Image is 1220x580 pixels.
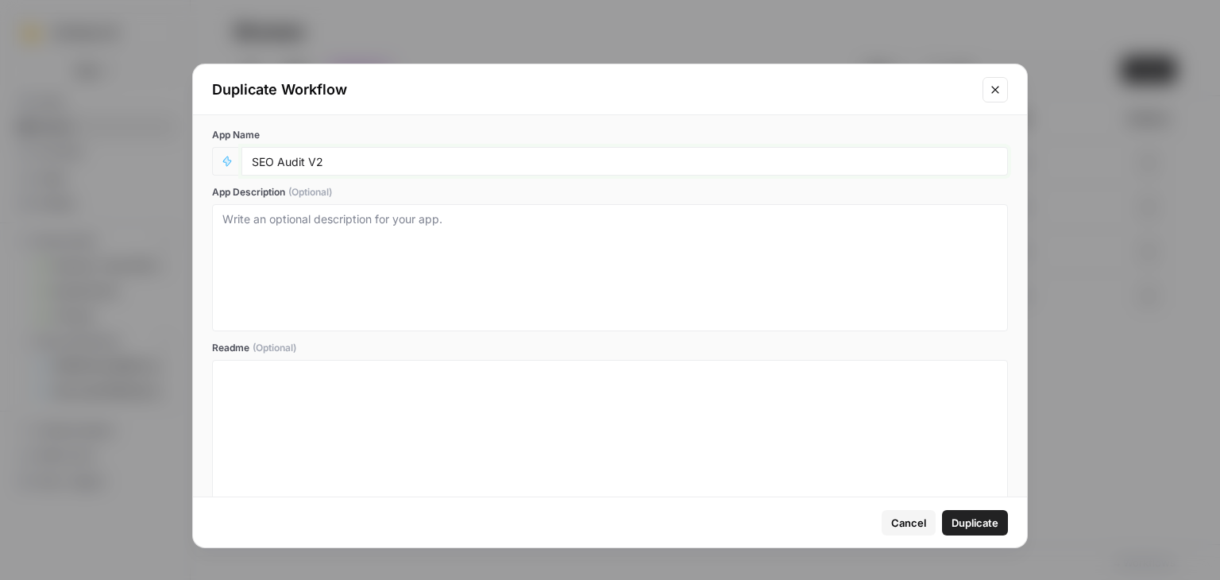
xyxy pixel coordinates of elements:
span: Cancel [891,515,926,531]
label: App Description [212,185,1008,199]
button: Duplicate [942,510,1008,536]
span: Duplicate [952,515,998,531]
span: (Optional) [288,185,332,199]
button: Cancel [882,510,936,536]
label: App Name [212,128,1008,142]
div: Duplicate Workflow [212,79,973,101]
button: Close modal [983,77,1008,102]
input: Untitled [252,154,998,168]
span: (Optional) [253,341,296,355]
label: Readme [212,341,1008,355]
